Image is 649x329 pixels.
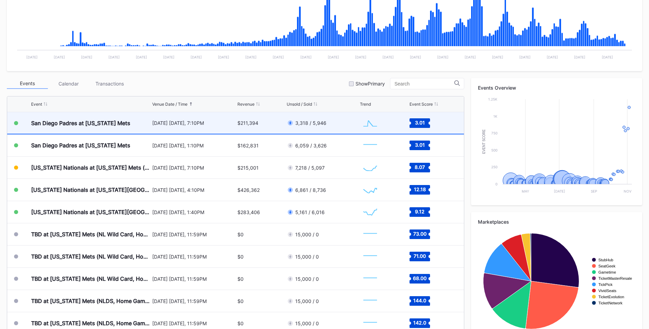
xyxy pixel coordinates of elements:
[81,55,92,59] text: [DATE]
[413,298,426,303] text: 144.0
[410,55,421,59] text: [DATE]
[237,298,244,304] div: $0
[152,165,236,171] div: [DATE] [DATE], 7:10PM
[108,55,120,59] text: [DATE]
[237,187,260,193] div: $426,362
[295,276,319,282] div: 15,000 / 0
[237,276,244,282] div: $0
[382,55,394,59] text: [DATE]
[295,143,327,148] div: 6,059 / 3,626
[31,164,151,171] div: [US_STATE] Nationals at [US_STATE] Mets (Pop-Up Home Run Apple Giveaway)
[31,231,151,238] div: TBD at [US_STATE] Mets (NL Wild Card, Home Game 1) (If Necessary)
[295,320,319,326] div: 15,000 / 0
[598,289,616,293] text: VividSeats
[237,165,259,171] div: $215,001
[414,186,426,192] text: 12.18
[136,55,147,59] text: [DATE]
[48,78,89,89] div: Calendar
[598,270,616,274] text: Gametime
[491,131,497,135] text: 750
[624,189,632,193] text: Nov
[360,159,380,176] svg: Chart title
[152,120,236,126] div: [DATE] [DATE], 7:10PM
[492,55,503,59] text: [DATE]
[360,102,371,107] div: Trend
[273,55,284,59] text: [DATE]
[465,55,476,59] text: [DATE]
[360,203,380,221] svg: Chart title
[554,189,565,193] text: [DATE]
[415,119,425,125] text: 3.01
[152,276,236,282] div: [DATE] [DATE], 11:59PM
[295,232,319,237] div: 15,000 / 0
[482,129,486,154] text: Event Score
[493,114,497,118] text: 1k
[26,55,38,59] text: [DATE]
[360,292,380,310] svg: Chart title
[410,102,433,107] div: Event Score
[598,282,613,287] text: TickPick
[31,253,151,260] div: TBD at [US_STATE] Mets (NL Wild Card, Home Game 2) (If Necessary)
[295,120,326,126] div: 3,318 / 5,946
[360,137,380,154] svg: Chart title
[191,55,202,59] text: [DATE]
[218,55,229,59] text: [DATE]
[152,232,236,237] div: [DATE] [DATE], 11:59PM
[237,120,258,126] div: $211,394
[295,298,319,304] div: 15,000 / 0
[152,102,187,107] div: Venue Date / Time
[237,254,244,260] div: $0
[237,232,244,237] div: $0
[519,55,531,59] text: [DATE]
[413,275,427,281] text: 68.00
[328,55,339,59] text: [DATE]
[602,55,613,59] text: [DATE]
[360,226,380,243] svg: Chart title
[491,165,497,169] text: 250
[287,102,312,107] div: Unsold / Sold
[491,148,497,152] text: 500
[355,81,385,87] div: Show Primary
[300,55,312,59] text: [DATE]
[152,143,236,148] div: [DATE] [DATE], 1:10PM
[360,181,380,198] svg: Chart title
[31,209,151,215] div: [US_STATE] Nationals at [US_STATE][GEOGRAPHIC_DATA]
[547,55,558,59] text: [DATE]
[413,320,426,326] text: 142.0
[152,209,236,215] div: [DATE] [DATE], 1:40PM
[394,81,454,87] input: Search
[360,248,380,265] svg: Chart title
[31,186,151,193] div: [US_STATE] Nationals at [US_STATE][GEOGRAPHIC_DATA] (Long Sleeve T-Shirt Giveaway)
[598,276,632,280] text: TicketMasterResale
[360,270,380,287] svg: Chart title
[295,187,326,193] div: 6,861 / 8,736
[245,55,257,59] text: [DATE]
[360,115,380,132] svg: Chart title
[237,209,260,215] div: $283,406
[598,301,623,305] text: TicketNetwork
[237,102,255,107] div: Revenue
[7,78,48,89] div: Events
[495,182,497,186] text: 0
[152,187,236,193] div: [DATE] [DATE], 4:10PM
[574,55,585,59] text: [DATE]
[415,209,425,214] text: 9.12
[598,258,613,262] text: StubHub
[31,102,42,107] div: Event
[237,143,259,148] div: $162,831
[31,320,151,327] div: TBD at [US_STATE] Mets (NLDS, Home Game 2) (If Necessary) (Date TBD)
[478,85,635,91] div: Events Overview
[31,298,151,304] div: TBD at [US_STATE] Mets (NLDS, Home Game 1) (If Necessary) (Date TBD)
[163,55,174,59] text: [DATE]
[598,264,615,268] text: SeatGeek
[295,165,325,171] div: 7,218 / 5,097
[478,219,635,225] div: Marketplaces
[478,96,635,198] svg: Chart title
[89,78,130,89] div: Transactions
[295,254,319,260] div: 15,000 / 0
[54,55,65,59] text: [DATE]
[152,320,236,326] div: [DATE] [DATE], 11:59PM
[591,189,597,193] text: Sep
[598,295,624,299] text: TicketEvolution
[415,164,425,170] text: 8.07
